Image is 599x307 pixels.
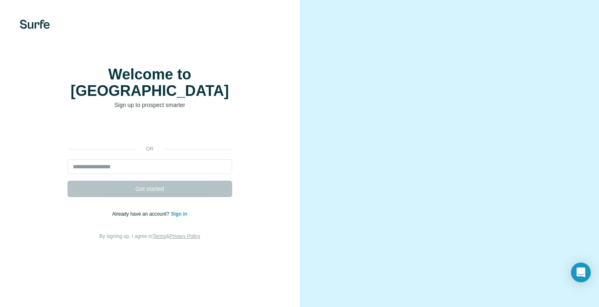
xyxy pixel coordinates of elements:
a: Privacy Policy [169,233,200,239]
a: Terms [153,233,166,239]
p: Sign up to prospect smarter [68,101,232,109]
span: Already have an account? [112,211,171,217]
p: or [137,145,163,153]
span: By signing up, I agree to & [99,233,200,239]
a: Sign in [171,211,187,217]
h1: Welcome to [GEOGRAPHIC_DATA] [68,66,232,99]
img: Surfe's logo [20,20,50,29]
iframe: Sign in with Google Button [63,121,236,140]
div: Open Intercom Messenger [571,263,591,282]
